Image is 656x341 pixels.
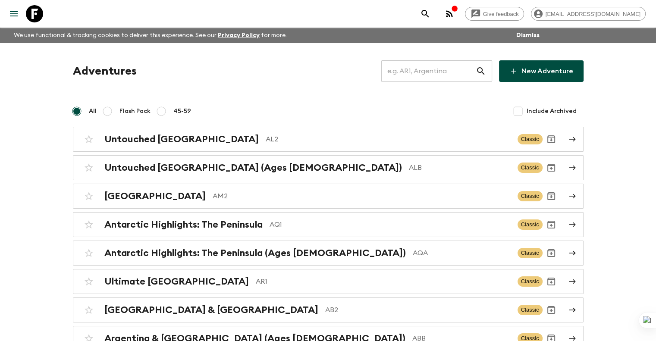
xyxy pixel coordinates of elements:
[270,219,511,230] p: AQ1
[104,134,259,145] h2: Untouched [GEOGRAPHIC_DATA]
[73,155,584,180] a: Untouched [GEOGRAPHIC_DATA] (Ages [DEMOGRAPHIC_DATA])ALBClassicArchive
[218,32,260,38] a: Privacy Policy
[73,269,584,294] a: Ultimate [GEOGRAPHIC_DATA]AR1ClassicArchive
[89,107,97,116] span: All
[543,244,560,262] button: Archive
[518,248,543,258] span: Classic
[5,5,22,22] button: menu
[543,273,560,290] button: Archive
[518,219,543,230] span: Classic
[514,29,542,41] button: Dismiss
[104,162,402,173] h2: Untouched [GEOGRAPHIC_DATA] (Ages [DEMOGRAPHIC_DATA])
[541,11,645,17] span: [EMAIL_ADDRESS][DOMAIN_NAME]
[518,134,543,144] span: Classic
[518,163,543,173] span: Classic
[518,305,543,315] span: Classic
[256,276,511,287] p: AR1
[173,107,191,116] span: 45-59
[531,7,646,21] div: [EMAIL_ADDRESS][DOMAIN_NAME]
[499,60,584,82] a: New Adventure
[119,107,151,116] span: Flash Pack
[325,305,511,315] p: AB2
[73,184,584,209] a: [GEOGRAPHIC_DATA]AM2ClassicArchive
[518,191,543,201] span: Classic
[543,216,560,233] button: Archive
[104,191,206,202] h2: [GEOGRAPHIC_DATA]
[104,304,318,316] h2: [GEOGRAPHIC_DATA] & [GEOGRAPHIC_DATA]
[543,159,560,176] button: Archive
[104,247,406,259] h2: Antarctic Highlights: The Peninsula (Ages [DEMOGRAPHIC_DATA])
[543,131,560,148] button: Archive
[73,241,584,266] a: Antarctic Highlights: The Peninsula (Ages [DEMOGRAPHIC_DATA])AQAClassicArchive
[73,212,584,237] a: Antarctic Highlights: The PeninsulaAQ1ClassicArchive
[266,134,511,144] p: AL2
[381,59,476,83] input: e.g. AR1, Argentina
[543,301,560,319] button: Archive
[527,107,577,116] span: Include Archived
[417,5,434,22] button: search adventures
[73,127,584,152] a: Untouched [GEOGRAPHIC_DATA]AL2ClassicArchive
[413,248,511,258] p: AQA
[465,7,524,21] a: Give feedback
[73,63,137,80] h1: Adventures
[104,276,249,287] h2: Ultimate [GEOGRAPHIC_DATA]
[478,11,524,17] span: Give feedback
[518,276,543,287] span: Classic
[213,191,511,201] p: AM2
[543,188,560,205] button: Archive
[73,297,584,322] a: [GEOGRAPHIC_DATA] & [GEOGRAPHIC_DATA]AB2ClassicArchive
[10,28,290,43] p: We use functional & tracking cookies to deliver this experience. See our for more.
[409,163,511,173] p: ALB
[104,219,263,230] h2: Antarctic Highlights: The Peninsula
